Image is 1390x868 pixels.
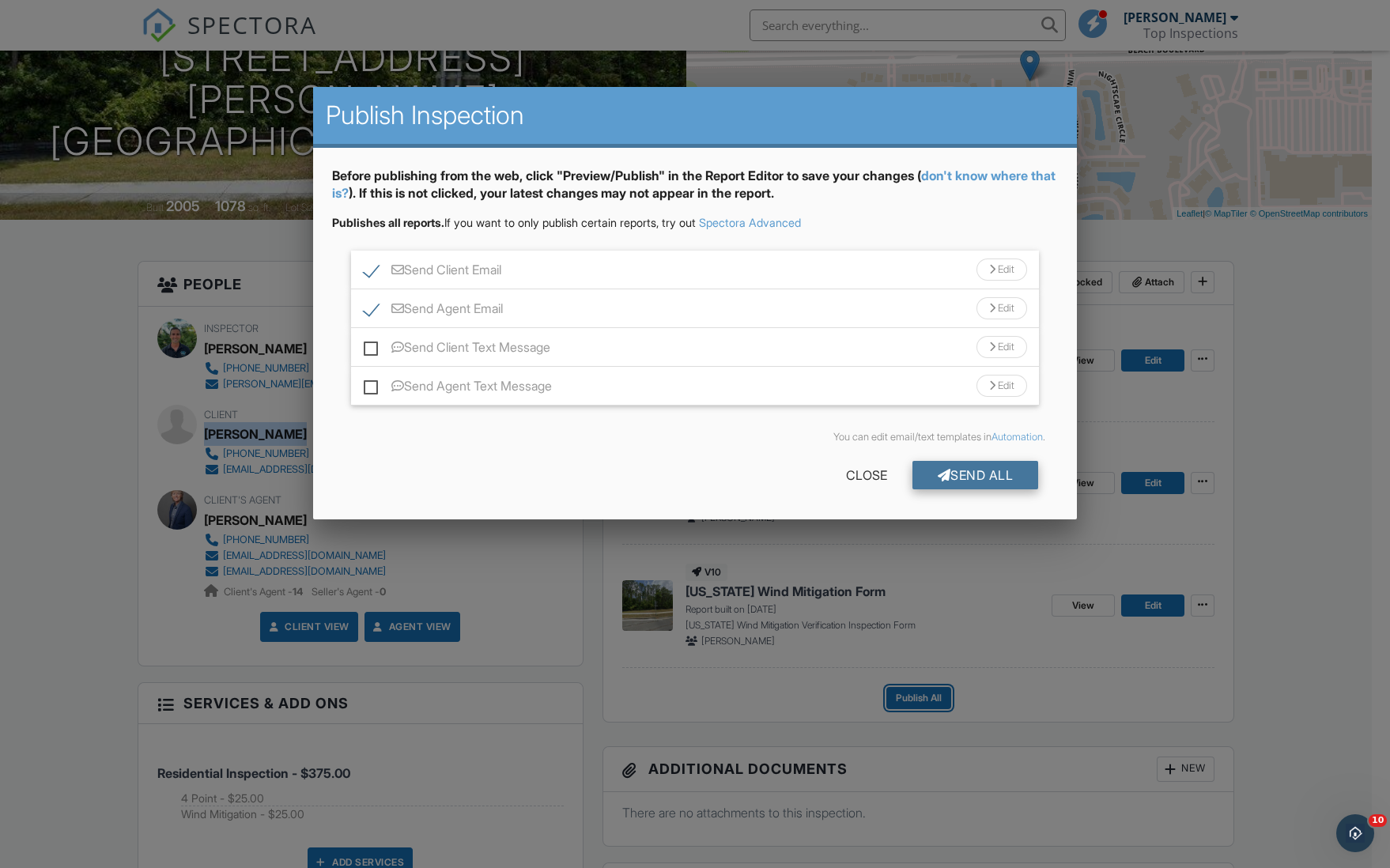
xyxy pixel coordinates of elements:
span: If you want to only publish certain reports, try out [332,216,696,229]
a: Spectora Advanced [699,216,801,229]
div: Edit [976,259,1027,281]
div: Edit [976,375,1027,397]
a: don't know where that is? [332,168,1056,201]
h2: Publish Inspection [326,100,1065,131]
div: You can edit email/text templates in . [345,431,1046,443]
div: Close [821,461,912,489]
a: Automation [992,431,1043,443]
label: Send Agent Email [364,301,503,321]
label: Send Agent Text Message [364,379,552,398]
label: Send Client Email [364,262,501,282]
div: Before publishing from the web, click "Preview/Publish" in the Report Editor to save your changes... [332,167,1059,215]
div: Edit [976,336,1027,358]
div: Edit [976,297,1027,319]
iframe: Intercom live chat [1336,814,1374,852]
label: Send Client Text Message [364,340,550,360]
div: Send All [912,461,1039,489]
strong: Publishes all reports. [332,216,444,229]
span: 10 [1369,814,1387,827]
